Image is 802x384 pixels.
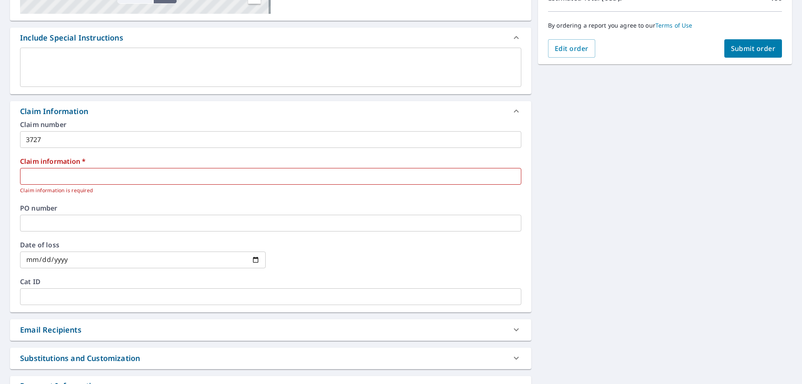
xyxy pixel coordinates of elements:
[20,186,515,195] p: Claim information is required
[20,121,521,128] label: Claim number
[20,353,140,364] div: Substitutions and Customization
[20,324,81,336] div: Email Recipients
[555,44,589,53] span: Edit order
[20,242,266,248] label: Date of loss
[548,39,595,58] button: Edit order
[10,319,531,341] div: Email Recipients
[20,106,88,117] div: Claim Information
[20,32,123,43] div: Include Special Instructions
[20,278,521,285] label: Cat ID
[10,101,531,121] div: Claim Information
[20,158,521,165] label: Claim information
[10,348,531,369] div: Substitutions and Customization
[10,28,531,48] div: Include Special Instructions
[20,205,521,211] label: PO number
[724,39,782,58] button: Submit order
[655,21,693,29] a: Terms of Use
[548,22,782,29] p: By ordering a report you agree to our
[731,44,776,53] span: Submit order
